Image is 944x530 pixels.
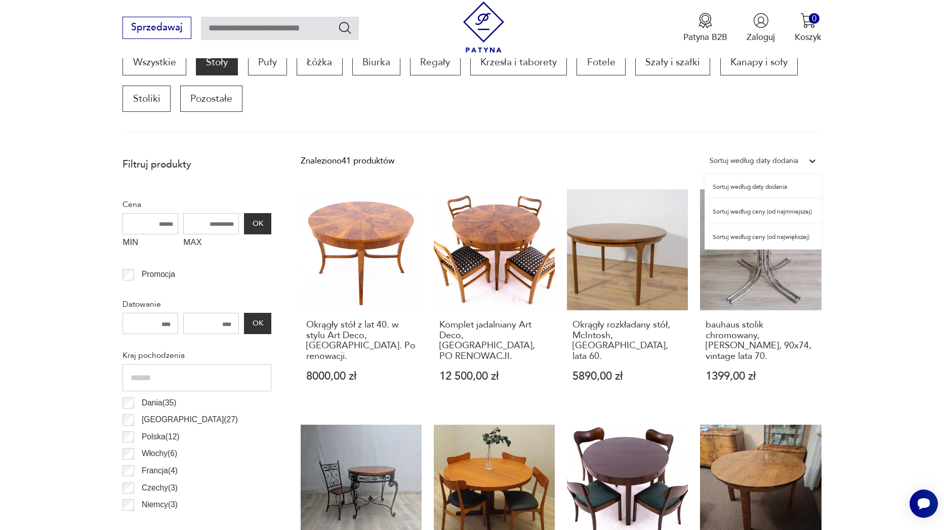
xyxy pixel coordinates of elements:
[248,49,287,75] a: Pufy
[122,158,271,171] p: Filtruj produkty
[142,498,178,511] p: Niemcy ( 3 )
[301,189,422,405] a: Okrągły stół z lat 40. w stylu Art Deco, Polska. Po renowacji.Okrągły stół z lat 40. w stylu Art ...
[705,224,822,250] div: Sortuj według ceny (od największej)
[122,298,271,311] p: Datowanie
[706,320,816,361] h3: bauhaus stolik chromowany, [PERSON_NAME], 90x74, vintage lata 70.
[338,20,352,35] button: Szukaj
[705,199,822,224] div: Sortuj według ceny (od najmniejszej)
[572,371,683,382] p: 5890,00 zł
[567,189,688,405] a: Okrągły rozkładany stół, McIntosh, Wielka Brytania, lata 60.Okrągły rozkładany stół, McIntosh, [G...
[142,515,181,528] p: Szwecja ( 3 )
[795,31,822,43] p: Koszyk
[458,2,509,53] img: Patyna - sklep z meblami i dekoracjami vintage
[710,154,798,168] div: Sortuj według daty dodania
[809,13,819,24] div: 0
[244,213,271,234] button: OK
[572,320,683,361] h3: Okrągły rozkładany stół, McIntosh, [GEOGRAPHIC_DATA], lata 60.
[470,49,567,75] a: Krzesła i taborety
[142,268,175,281] p: Promocja
[747,13,775,43] button: Zaloguj
[122,86,170,112] a: Stoliki
[705,174,822,199] div: Sortuj według daty dodania
[297,49,342,75] a: Łóżka
[122,198,271,211] p: Cena
[439,320,550,361] h3: Komplet jadalniany Art Deco, [GEOGRAPHIC_DATA], PO RENOWACJI.
[142,413,238,426] p: [GEOGRAPHIC_DATA] ( 27 )
[753,13,769,28] img: Ikonka użytkownika
[434,189,555,405] a: Komplet jadalniany Art Deco, Polska, PO RENOWACJI.Komplet jadalniany Art Deco, [GEOGRAPHIC_DATA],...
[439,371,550,382] p: 12 500,00 zł
[196,49,238,75] a: Stoły
[683,31,727,43] p: Patyna B2B
[747,31,775,43] p: Zaloguj
[122,17,191,39] button: Sprzedawaj
[697,13,713,28] img: Ikona medalu
[301,154,394,168] div: Znaleziono 41 produktów
[720,49,798,75] a: Kanapy i sofy
[142,396,177,410] p: Dania ( 35 )
[352,49,400,75] a: Biurka
[142,464,178,477] p: Francja ( 4 )
[244,313,271,334] button: OK
[635,49,710,75] a: Szafy i szafki
[306,320,417,361] h3: Okrągły stół z lat 40. w stylu Art Deco, [GEOGRAPHIC_DATA]. Po renowacji.
[577,49,625,75] a: Fotele
[683,13,727,43] a: Ikona medaluPatyna B2B
[683,13,727,43] button: Patyna B2B
[122,234,178,254] label: MIN
[410,49,460,75] a: Regały
[122,349,271,362] p: Kraj pochodzenia
[706,371,816,382] p: 1399,00 zł
[122,49,186,75] a: Wszystkie
[306,371,417,382] p: 8000,00 zł
[910,490,938,518] iframe: Smartsupp widget button
[142,447,177,460] p: Włochy ( 6 )
[180,86,242,112] a: Pozostałe
[700,189,821,405] a: bauhaus stolik chromowany, dymione szkło, 90x74, vintage lata 70.bauhaus stolik chromowany, [PERS...
[800,13,816,28] img: Ikona koszyka
[795,13,822,43] button: 0Koszyk
[122,24,191,32] a: Sprzedawaj
[142,481,178,495] p: Czechy ( 3 )
[142,430,180,443] p: Polska ( 12 )
[183,234,239,254] label: MAX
